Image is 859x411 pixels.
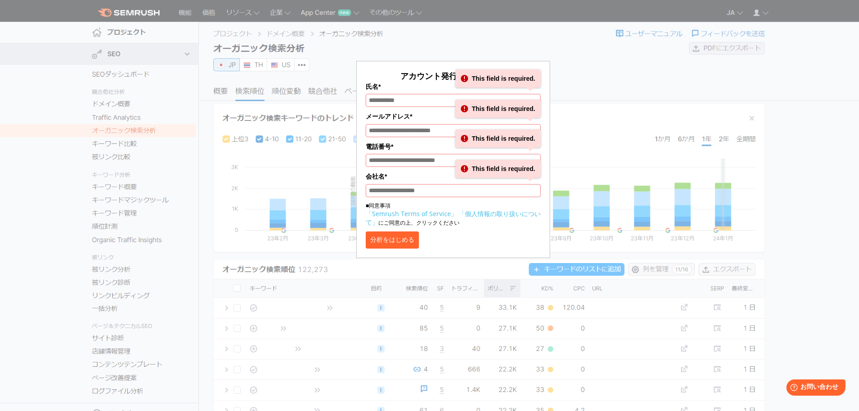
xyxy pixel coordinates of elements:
div: This field is required. [455,69,541,88]
span: アカウント発行して分析する [400,70,506,81]
div: This field is required. [455,100,541,118]
label: メールアドレス* [366,111,541,121]
label: 電話番号* [366,142,541,152]
a: 「Semrush Terms of Service」 [366,209,457,218]
p: ■同意事項 にご同意の上、クリックください [366,202,541,227]
div: This field is required. [455,129,541,148]
a: 「個人情報の取り扱いについて」 [366,209,541,226]
iframe: Help widget launcher [779,376,849,401]
button: 分析をはじめる [366,231,419,249]
div: This field is required. [455,160,541,178]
